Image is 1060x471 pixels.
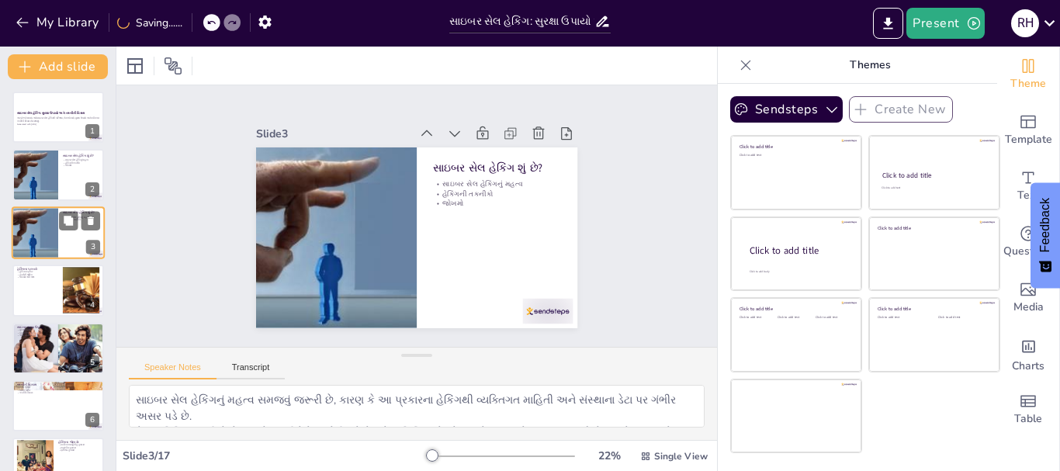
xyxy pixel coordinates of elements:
p: હેકિંગની તકનીકો [63,218,100,221]
button: Feedback - Show survey [1031,182,1060,288]
button: Speaker Notes [129,362,217,379]
div: Click to add title [740,144,850,150]
div: 6 [12,380,104,431]
span: Theme [1010,75,1046,92]
p: ફાયરવોલનું મહત્વ [17,331,99,334]
div: 5 [12,323,104,374]
div: Click to add title [878,224,989,230]
p: સાઇબર સેલ હેકિંગનું મહત્વ [63,216,100,219]
strong: સાઇબર સેલ હેકિંગ: સુરક્ષા ઉપાયો અને તકનીકી વિકાસ [17,111,85,115]
p: સાઇબર સેલ હેકિંગનું મહત્વ [63,158,99,161]
p: AI ની ભૂમિકા [17,386,99,389]
p: હેકિંગના પ્રકારો [17,267,58,272]
div: 3 [86,240,100,254]
p: મશીન લર્નિંગ [17,389,99,392]
p: તકનીકી વિકાસ [17,383,99,387]
input: Insert title [449,10,594,33]
span: Template [1005,131,1052,148]
p: તકનીકી વિકાસ [17,392,99,395]
div: 5 [85,355,99,369]
div: Click to add title [750,244,849,258]
div: Change the overall theme [997,47,1059,102]
div: Click to add text [740,316,774,320]
div: Get real-time input from your audience [997,214,1059,270]
p: હેકિંગના પ્રકાર [17,271,58,274]
p: જોખમો [63,221,100,224]
div: Click to add text [938,316,987,320]
div: 2 [12,149,104,200]
button: My Library [12,10,106,35]
div: Click to add text [882,186,985,190]
div: Add charts and graphs [997,326,1059,382]
p: સુરક્ષા ઉપાયો [17,328,99,331]
p: સાઇબર સેલ હેકિંગ શું છે? [63,210,100,215]
div: 6 [85,413,99,427]
span: Single View [654,450,708,462]
div: 4 [12,265,104,316]
span: Media [1013,299,1044,316]
p: સાઇબર સેલ હેકિંગનું મહત્વ [433,178,562,189]
div: Click to add text [740,154,850,158]
p: વ્યક્તિગત માહિતીનું નુકસાન [58,444,99,447]
p: પ્રતિષ્ઠા નુકસાન [58,449,99,452]
span: Feedback [1038,198,1052,252]
p: હેકિંગના જોખમો [58,440,99,445]
div: 1 [85,124,99,138]
div: Click to add title [740,306,850,312]
div: 3 [12,206,105,259]
p: જોખમો [433,199,562,209]
p: સાઇબર સેલ હેકિંગ શું છે? [433,161,562,175]
div: Slide 3 [256,126,410,141]
button: Add slide [8,54,108,79]
div: 1 [12,92,104,143]
div: Add images, graphics, shapes or video [997,270,1059,326]
div: Click to add title [882,171,986,180]
div: Click to add body [750,270,847,274]
div: Add a table [997,382,1059,438]
div: Click to add text [878,316,927,320]
button: Create New [849,96,953,123]
button: Sendsteps [730,96,843,123]
div: Add text boxes [997,158,1059,214]
div: r h [1011,9,1039,37]
p: નાણાંકીય નુકસાન [58,446,99,449]
div: Slide 3 / 17 [123,448,426,463]
button: Present [906,8,984,39]
span: Text [1017,187,1039,204]
div: 4 [85,298,99,312]
textarea: સાઇબર સેલ હેકિંગનું મહત્વ સમજવું જરૂરી છે, કારણ કે આ પ્રકારના હેકિંગથી વ્યક્તિગત માહિતી અને સંસ્થ... [129,385,705,428]
button: Export to PowerPoint [873,8,903,39]
p: Generated with [URL] [17,123,99,126]
div: Click to add title [878,306,989,312]
div: 2 [85,182,99,196]
button: Duplicate Slide [59,211,78,230]
div: Click to add text [778,316,812,320]
span: Position [164,57,182,75]
span: Charts [1012,358,1044,375]
button: Transcript [217,362,286,379]
p: આ પ્રેઝન્ટેશનમાં, અમે સાઇબર સેલ હેકિંગની પરિભાષા, તેના જોખમો, સુરક્ષા ઉપાયો અને નવીનતમ તકનીકી વિક... [17,117,99,123]
div: 22 % [591,448,628,463]
div: Layout [123,54,147,78]
p: એન્ટિવાયરસ સોફ્ટવેર [17,334,99,337]
span: Questions [1003,243,1054,260]
span: Table [1014,410,1042,428]
div: Click to add text [816,316,850,320]
p: હેકિંગની તકનીકો [63,161,99,164]
div: Saving...... [117,16,182,30]
button: Delete Slide [81,211,100,230]
p: સાઇબર સેલ હેકિંગ શું છે? [63,153,99,158]
p: જોખમો [63,164,99,167]
p: Themes [758,47,982,84]
p: હેકર્સની ભૂમિકા [17,273,58,276]
div: Add ready made slides [997,102,1059,158]
p: સાઇબર સુરક્ષા ઉપાયો [17,324,99,329]
p: જોખમો અને લાભ [17,276,58,279]
p: હેકિંગની તકનીકો [433,189,562,199]
button: r h [1011,8,1039,39]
